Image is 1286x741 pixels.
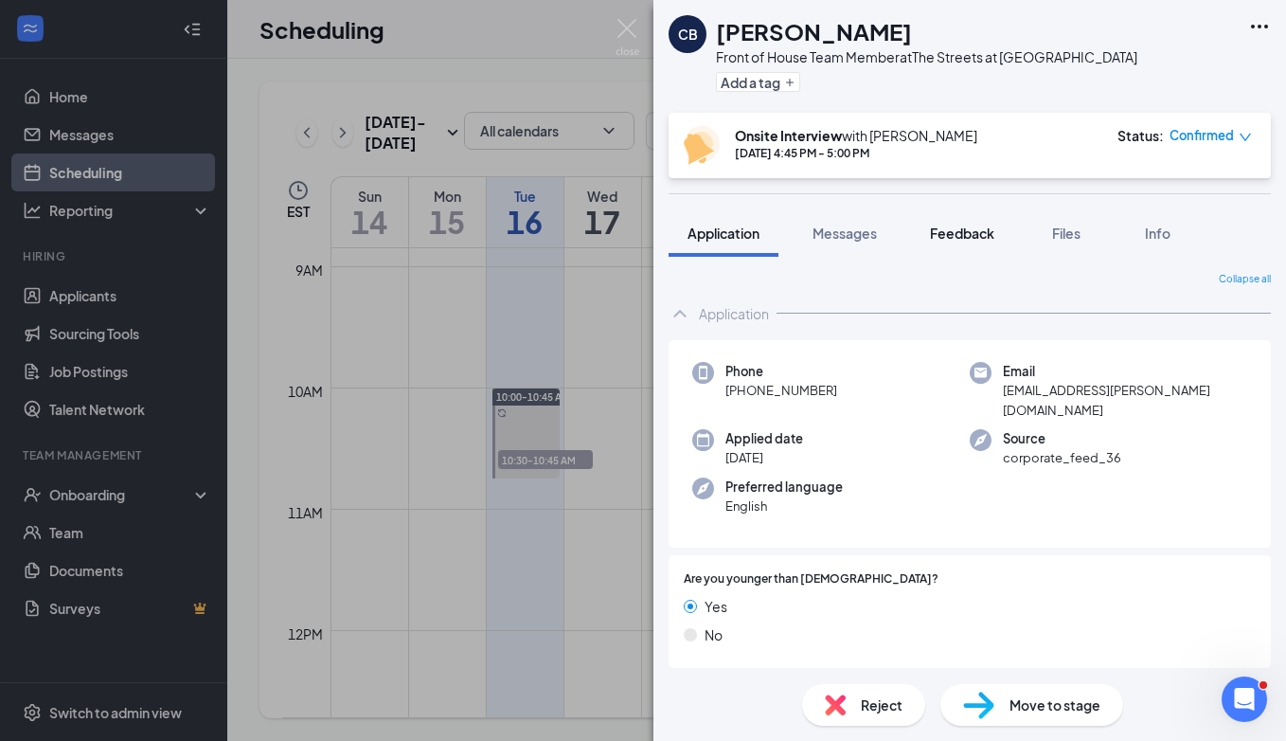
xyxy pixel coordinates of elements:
[1003,362,1247,381] span: Email
[735,145,977,161] div: [DATE] 4:45 PM - 5:00 PM
[699,304,769,323] div: Application
[735,126,977,145] div: with [PERSON_NAME]
[688,225,759,242] span: Application
[861,695,902,715] span: Reject
[725,362,837,381] span: Phone
[1003,448,1121,467] span: corporate_feed_36
[684,570,938,588] span: Are you younger than [DEMOGRAPHIC_DATA]?
[1009,695,1100,715] span: Move to stage
[705,596,727,617] span: Yes
[725,497,843,515] span: English
[784,77,795,88] svg: Plus
[1222,677,1267,722] iframe: Intercom live chat
[1145,225,1170,242] span: Info
[735,127,842,144] b: Onsite Interview
[930,225,994,242] span: Feedback
[1239,131,1252,144] span: down
[705,624,723,645] span: No
[1117,126,1164,145] div: Status :
[678,25,698,44] div: CB
[1170,126,1234,145] span: Confirmed
[725,429,803,448] span: Applied date
[1248,15,1271,38] svg: Ellipses
[725,448,803,467] span: [DATE]
[716,15,912,47] h1: [PERSON_NAME]
[1219,272,1271,287] span: Collapse all
[813,225,877,242] span: Messages
[1052,225,1081,242] span: Files
[716,72,800,92] button: PlusAdd a tag
[716,47,1137,66] div: Front of House Team Member at The Streets at [GEOGRAPHIC_DATA]
[1003,381,1247,420] span: [EMAIL_ADDRESS][PERSON_NAME][DOMAIN_NAME]
[669,302,691,325] svg: ChevronUp
[1003,429,1121,448] span: Source
[725,381,837,400] span: [PHONE_NUMBER]
[725,478,843,497] span: Preferred language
